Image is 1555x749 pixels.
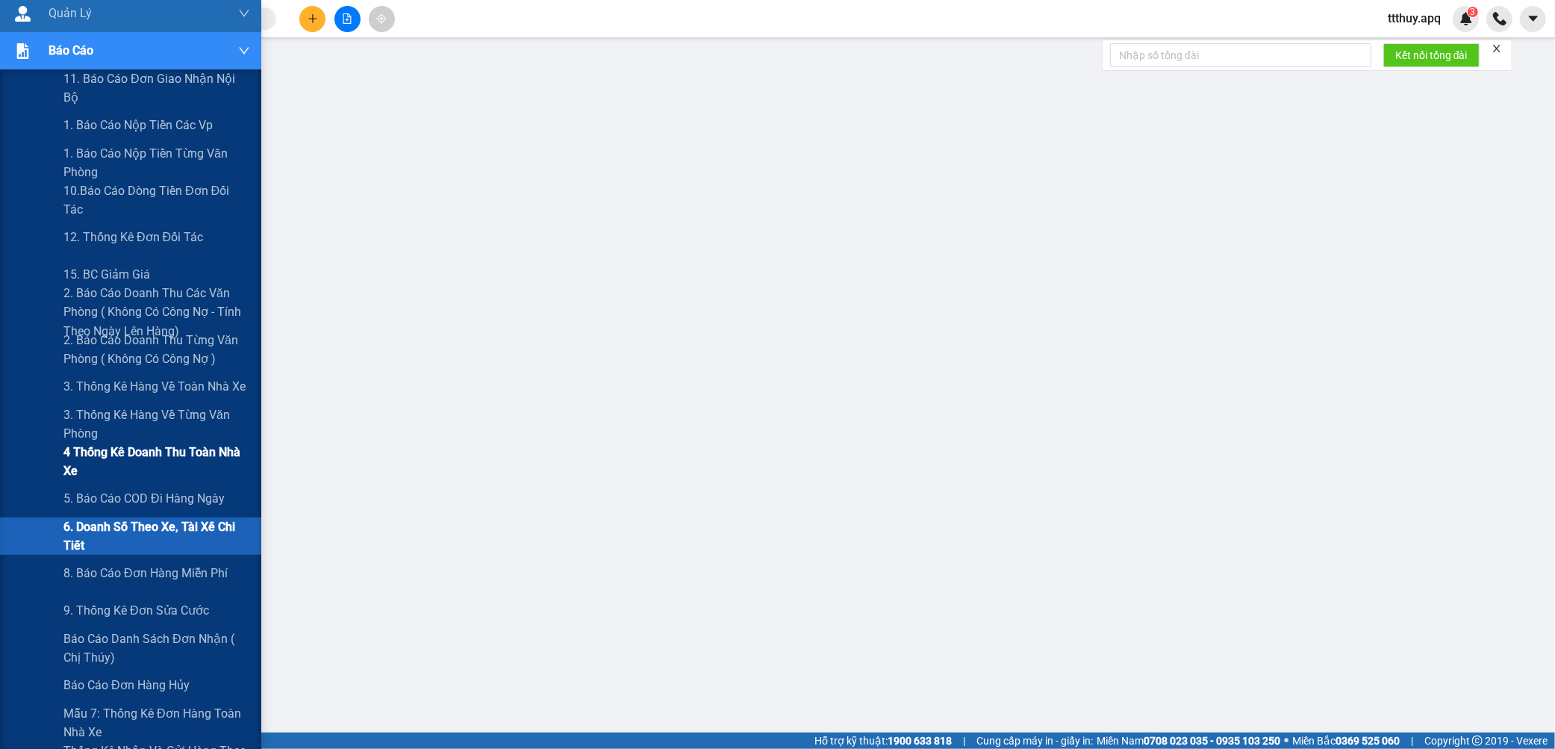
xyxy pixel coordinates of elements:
strong: 0369 525 060 [1336,735,1400,747]
span: Quản Lý [49,4,92,22]
span: 2. Báo cáo doanh thu các văn phòng ( không có công nợ - tính theo ngày lên hàng) [63,284,250,340]
span: Báo cáo [49,41,93,60]
span: caret-down [1527,12,1540,25]
span: file-add [342,13,352,24]
span: close [1492,43,1502,54]
span: copyright [1472,736,1483,746]
img: phone-icon [1493,12,1506,25]
span: 4 Thống kê doanh thu toàn nhà xe [63,443,250,480]
span: Miền Nam [1097,733,1280,749]
span: 2. Báo cáo doanh thu từng văn phòng ( không có công nợ ) [63,331,250,368]
button: aim [369,6,395,32]
span: ttthuy.apq [1376,9,1453,28]
span: Kết nối tổng đài [1395,47,1468,63]
span: 1. Báo cáo nộp tiền từng văn phòng [63,144,250,181]
span: 11. Báo cáo đơn giao nhận nội bộ [63,69,250,107]
span: Mẫu 7: Thống kê đơn hàng toàn nhà xe [63,704,250,742]
span: 15. BC giảm giá [63,265,150,284]
button: file-add [334,6,361,32]
span: 9. Thống kê đơn sửa cước [63,601,209,620]
span: 3. Thống kê hàng về toàn nhà xe [63,377,246,396]
button: plus [299,6,325,32]
span: Báo cáo đơn hàng hủy [63,676,190,694]
span: Miền Bắc [1292,733,1400,749]
strong: 1900 633 818 [888,735,952,747]
span: 3 [1470,7,1475,17]
span: aim [376,13,387,24]
span: 3. Thống kê hàng về từng văn phòng [63,405,250,443]
span: 6. Doanh số theo xe, tài xế chi tiết [63,518,250,555]
span: down [238,7,250,19]
span: 1. Báo cáo nộp tiền các vp [63,116,213,134]
img: icon-new-feature [1459,12,1473,25]
span: down [238,45,250,57]
strong: 0708 023 035 - 0935 103 250 [1144,735,1280,747]
sup: 3 [1468,7,1478,17]
img: warehouse-icon [15,6,31,22]
span: plus [308,13,318,24]
span: 8. Báo cáo đơn hàng miễn phí [63,564,228,582]
span: ⚪️ [1284,738,1288,744]
span: Cung cấp máy in - giấy in: [976,733,1093,749]
span: | [1411,733,1413,749]
span: 10.Báo cáo dòng tiền đơn đối tác [63,181,250,219]
span: Báo cáo danh sách đơn nhận ( Chị Thúy) [63,630,250,667]
span: 5. Báo cáo COD đi hàng ngày [63,489,225,508]
img: solution-icon [15,43,31,59]
span: | [963,733,965,749]
input: Nhập số tổng đài [1110,43,1371,67]
span: 12. Thống kê đơn đối tác [63,228,203,246]
button: caret-down [1520,6,1546,32]
span: Hỗ trợ kỹ thuật: [814,733,952,749]
button: Kết nối tổng đài [1383,43,1480,67]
